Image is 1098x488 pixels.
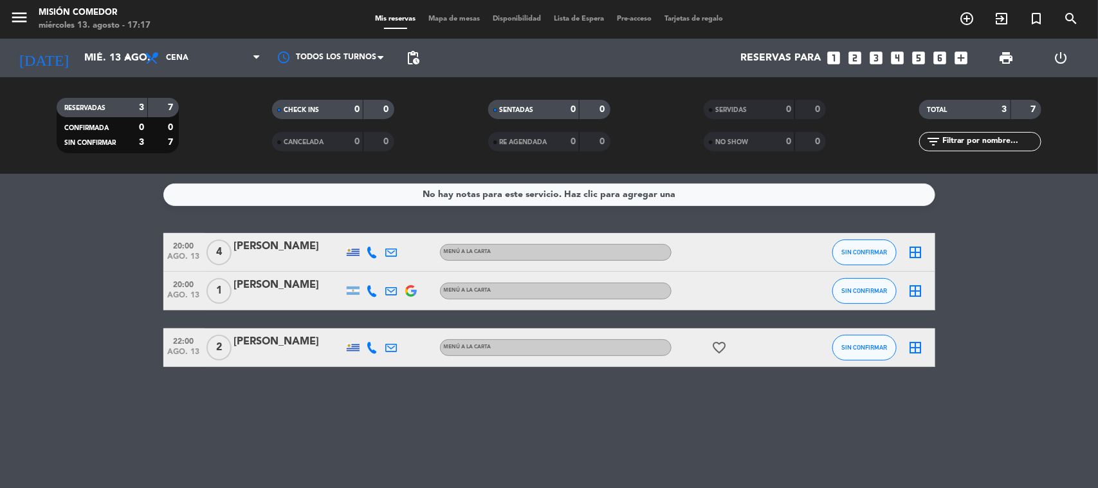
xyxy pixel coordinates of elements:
[786,137,791,146] strong: 0
[384,105,392,114] strong: 0
[10,44,78,72] i: [DATE]
[422,15,486,23] span: Mapa de mesas
[168,123,176,132] strong: 0
[841,344,887,351] span: SIN CONFIRMAR
[826,50,843,66] i: looks_one
[168,333,200,348] span: 22:00
[571,137,576,146] strong: 0
[547,15,610,23] span: Lista de Espera
[599,105,607,114] strong: 0
[500,139,547,145] span: RE AGENDADA
[926,134,941,149] i: filter_list
[908,283,924,299] i: border_all
[423,187,675,202] div: No hay notas para este servicio. Haz clic para agregar una
[168,238,200,252] span: 20:00
[64,105,105,111] span: RESERVADAS
[39,6,151,19] div: Misión Comedor
[715,139,748,145] span: NO SHOW
[959,11,974,26] i: add_circle_outline
[715,107,747,113] span: SERVIDAS
[206,335,232,361] span: 2
[444,344,491,350] span: MENÚ A LA CARTA
[786,105,791,114] strong: 0
[405,285,417,297] img: google-logo.png
[444,249,491,254] span: MENÚ A LA CARTA
[384,137,392,146] strong: 0
[168,348,200,362] span: ago. 13
[1053,50,1068,66] i: power_settings_new
[10,8,29,27] i: menu
[369,15,422,23] span: Mis reservas
[815,105,823,114] strong: 0
[139,123,144,132] strong: 0
[908,340,924,355] i: border_all
[712,340,727,355] i: favorite_border
[953,50,970,66] i: add_box
[908,245,924,260] i: border_all
[234,277,343,294] div: [PERSON_NAME]
[610,15,658,23] span: Pre-acceso
[832,335,897,361] button: SIN CONFIRMAR
[815,137,823,146] strong: 0
[1002,105,1007,114] strong: 3
[832,239,897,265] button: SIN CONFIRMAR
[994,11,1009,26] i: exit_to_app
[941,135,1041,149] input: Filtrar por nombre...
[932,50,949,66] i: looks_6
[139,103,144,112] strong: 3
[139,138,144,147] strong: 3
[841,249,887,256] span: SIN CONFIRMAR
[1063,11,1079,26] i: search
[841,287,887,294] span: SIN CONFIRMAR
[868,50,885,66] i: looks_3
[998,50,1014,66] span: print
[599,137,607,146] strong: 0
[911,50,928,66] i: looks_5
[64,140,116,146] span: SIN CONFIRMAR
[741,52,821,64] span: Reservas para
[1029,11,1044,26] i: turned_in_not
[284,139,324,145] span: CANCELADA
[571,105,576,114] strong: 0
[166,53,188,62] span: Cena
[234,238,343,255] div: [PERSON_NAME]
[890,50,906,66] i: looks_4
[168,252,200,267] span: ago. 13
[832,278,897,304] button: SIN CONFIRMAR
[658,15,729,23] span: Tarjetas de regalo
[354,137,360,146] strong: 0
[168,138,176,147] strong: 7
[500,107,534,113] span: SENTADAS
[168,291,200,306] span: ago. 13
[168,103,176,112] strong: 7
[120,50,135,66] i: arrow_drop_down
[234,333,343,350] div: [PERSON_NAME]
[927,107,947,113] span: TOTAL
[486,15,547,23] span: Disponibilidad
[10,8,29,32] button: menu
[39,19,151,32] div: miércoles 13. agosto - 17:17
[206,239,232,265] span: 4
[206,278,232,304] span: 1
[405,50,421,66] span: pending_actions
[444,288,491,293] span: MENÚ A LA CARTA
[1031,105,1039,114] strong: 7
[354,105,360,114] strong: 0
[847,50,864,66] i: looks_two
[284,107,319,113] span: CHECK INS
[64,125,109,131] span: CONFIRMADA
[1034,39,1088,77] div: LOG OUT
[168,276,200,291] span: 20:00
